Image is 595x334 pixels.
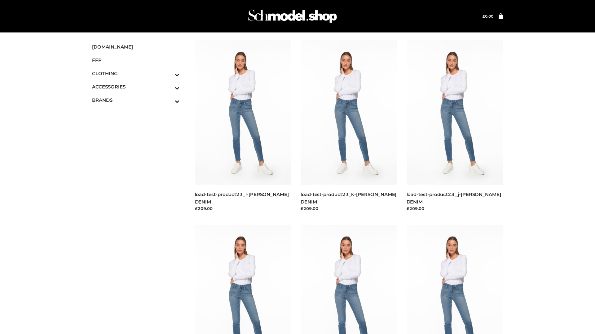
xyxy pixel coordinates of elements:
img: Schmodel Admin 964 [246,4,339,28]
span: [DOMAIN_NAME] [92,43,179,50]
a: load-test-product23_l-[PERSON_NAME] DENIM [195,191,289,204]
span: FFP [92,57,179,64]
a: ACCESSORIESToggle Submenu [92,80,179,93]
bdi: 0.00 [483,14,493,19]
a: [DOMAIN_NAME] [92,40,179,54]
div: £209.00 [195,205,292,212]
a: load-test-product23_k-[PERSON_NAME] DENIM [301,191,396,204]
span: CLOTHING [92,70,179,77]
button: Toggle Submenu [158,80,179,93]
button: Toggle Submenu [158,93,179,107]
a: BRANDSToggle Submenu [92,93,179,107]
button: Toggle Submenu [158,67,179,80]
a: CLOTHINGToggle Submenu [92,67,179,80]
div: £209.00 [301,205,397,212]
span: ACCESSORIES [92,83,179,90]
a: £0.00 [483,14,493,19]
span: BRANDS [92,96,179,104]
a: load-test-product23_j-[PERSON_NAME] DENIM [407,191,501,204]
a: FFP [92,54,179,67]
span: £ [483,14,485,19]
div: £209.00 [407,205,503,212]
